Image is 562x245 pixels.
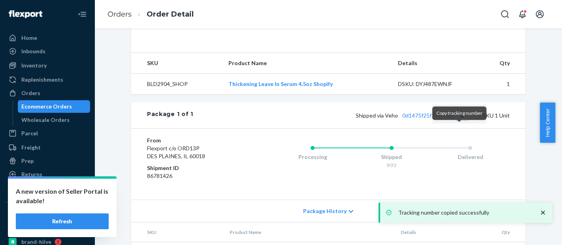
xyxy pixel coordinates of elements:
div: Orders [21,89,40,97]
span: Flexport c/o ORD13P DES PLAINES, IL 60018 [147,145,205,159]
p: A new version of Seller Portal is available! [16,187,109,206]
td: BLD2904_SHOP [131,74,222,95]
span: Package History [303,207,347,215]
a: Returns [5,168,90,181]
a: Ecommerce Orders [18,100,91,113]
td: 1 [479,74,526,95]
th: SKU [131,53,222,74]
img: Flexport logo [9,10,42,18]
th: Details [392,53,479,74]
div: Package 1 of 1 [147,110,193,120]
div: Inbounds [21,47,45,55]
svg: close toast [539,209,547,217]
a: Orders [107,10,132,19]
div: 9/23 [352,162,431,168]
div: Prep [21,157,34,165]
ol: breadcrumbs [101,3,200,26]
th: Product Name [223,223,394,242]
a: 0d1475f25f77d9b85 [402,112,454,119]
div: Inventory [21,62,47,69]
div: Wholesale Orders [22,116,70,124]
button: Integrations [5,209,90,221]
p: Tracking number copied successfully [398,209,531,217]
span: Shipped via Veho [356,112,467,119]
th: Qty [479,53,526,74]
span: Copy tracking number [436,110,483,116]
th: SKU [131,223,223,242]
a: Home [5,32,90,44]
a: Wholesale Orders [18,114,91,126]
a: Thickening Leave In Serum 4.5oz Shopify [228,80,333,87]
div: Freight [21,144,41,151]
a: Inventory [5,59,90,72]
a: Replenishments [5,73,90,86]
button: Open notifications [515,6,530,22]
a: Orders [5,87,90,99]
div: Home [21,34,37,42]
button: Refresh [16,213,109,229]
div: Ecommerce Orders [22,103,72,110]
a: boldify-gma [5,222,90,235]
a: Freight [5,141,90,154]
dt: Shipment ID [147,164,241,172]
div: Returns [21,170,42,178]
button: Help Center [540,103,555,143]
dt: From [147,137,241,144]
div: Parcel [21,129,38,137]
a: Order Detail [147,10,194,19]
button: Close Navigation [74,6,90,22]
div: Shipped [352,153,431,161]
div: Replenishments [21,76,63,84]
th: Qty [481,223,526,242]
button: Open account menu [532,6,548,22]
th: Details [394,223,481,242]
a: Reporting [5,182,90,195]
div: Delivered [431,153,510,161]
th: Product Name [222,53,392,74]
div: Processing [273,153,352,161]
a: Inbounds [5,45,90,58]
button: Open Search Box [497,6,513,22]
a: Parcel [5,127,90,140]
div: 1 SKU 1 Unit [193,110,510,120]
a: Prep [5,155,90,167]
dd: 86781426 [147,172,241,180]
div: DSKU: DYJ487EWNJF [398,80,473,88]
span: Support [16,6,44,13]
